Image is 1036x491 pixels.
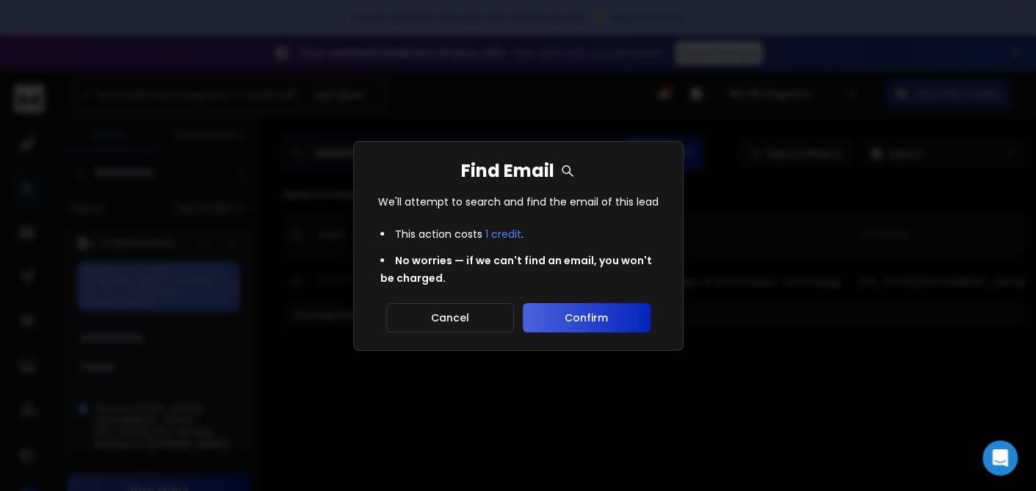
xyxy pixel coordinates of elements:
[386,303,515,332] button: Cancel
[485,227,521,241] span: 1 credit
[523,303,650,332] button: Confirm
[982,440,1018,476] div: Open Intercom Messenger
[461,159,575,183] h1: Find Email
[372,221,665,247] li: This action costs .
[378,194,659,209] p: We'll attempt to search and find the email of this lead
[372,247,665,291] li: No worries — if we can't find an email, you won't be charged.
